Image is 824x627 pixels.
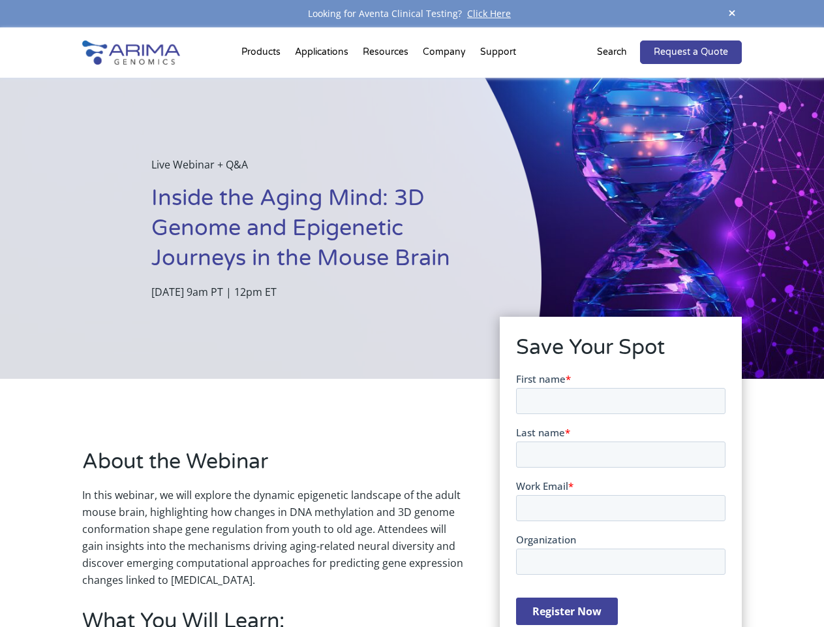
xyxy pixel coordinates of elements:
[82,40,180,65] img: Arima-Genomics-logo
[462,7,516,20] a: Click Here
[151,283,476,300] p: [DATE] 9am PT | 12pm ET
[82,5,741,22] div: Looking for Aventa Clinical Testing?
[151,184,476,283] h1: Inside the Aging Mind: 3D Genome and Epigenetic Journeys in the Mouse Brain
[516,333,725,372] h2: Save Your Spot
[151,156,476,184] p: Live Webinar + Q&A
[597,44,627,61] p: Search
[82,447,463,487] h2: About the Webinar
[82,487,463,588] p: In this webinar, we will explore the dynamic epigenetic landscape of the adult mouse brain, highl...
[640,40,742,64] a: Request a Quote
